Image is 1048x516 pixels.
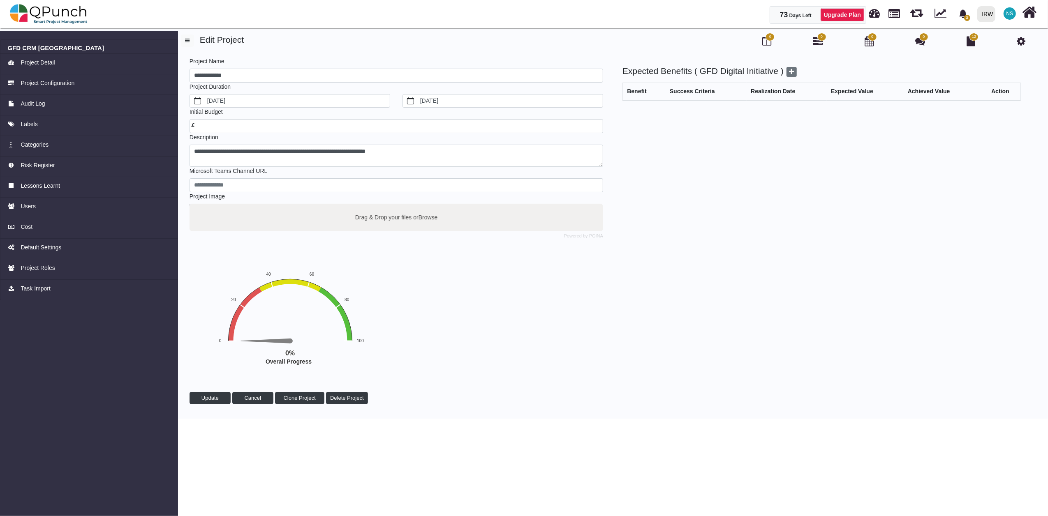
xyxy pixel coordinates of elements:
span: Browse [419,214,438,220]
span: Clone Project [284,395,316,401]
span: Categories [21,141,49,149]
label: Initial Budget [190,108,223,116]
i: Home [1023,5,1037,20]
svg: bell fill [959,9,967,18]
svg: Interactive chart [169,232,416,380]
label: [DATE] [206,94,390,108]
label: Project Image [190,192,225,201]
div: Dynamic Report [930,0,954,28]
label: [DATE] [419,94,603,108]
span: Audit Log [21,99,45,108]
span: Lessons Learnt [21,182,60,190]
a: Powered by PQINA [564,234,603,238]
div: Benefit [627,87,661,96]
span: Projects [889,5,900,18]
text: 0% [285,350,295,357]
label: Description [190,133,218,142]
h6: GFD CRM Italy [8,44,171,52]
a: GFD CRM [GEOGRAPHIC_DATA] [8,44,171,52]
div: IRW [982,7,993,21]
a: 0 [813,39,823,46]
span: Labels [21,120,37,129]
a: IRW [974,0,999,28]
h4: Edit Project [181,35,1042,45]
div: Realization Date [751,87,822,96]
label: Microsoft Teams Channel URL [190,167,268,175]
span: 0 [923,34,925,40]
label: Project Duration [190,83,231,91]
text: 80 [345,297,349,302]
span: Update [201,395,219,401]
span: Users [21,202,36,211]
button: calendar [403,94,419,108]
i: Document Library [967,36,975,46]
text: 20 [231,297,236,302]
span: Dashboard [869,5,880,17]
span: Delete Project [330,395,364,401]
button: Cancel [232,392,273,404]
i: Punch Discussion [915,36,925,46]
label: Project Name [190,57,224,66]
span: Cancel [244,395,261,401]
span: 73 [780,11,788,19]
span: Cost [21,223,32,231]
div: Success Criteria [670,87,742,96]
span: Nadeem Sheikh [1004,7,1016,20]
a: Upgrade Plan [821,8,864,21]
svg: calendar [194,97,201,105]
i: Gantt [813,36,823,46]
div: Expected Value [831,87,899,96]
svg: calendar [407,97,414,105]
div: Action [985,87,1016,96]
span: Project Configuration [21,79,74,88]
text: 40 [266,272,271,276]
text: 100 [357,339,364,343]
span: Releases [910,4,923,18]
div: Overall Progress. Highcharts interactive chart. [169,232,416,380]
div: Achieved Value [908,87,976,96]
span: Add benefits [787,67,797,77]
text: 60 [310,272,315,276]
button: Delete Project [326,392,368,404]
label: Drag & Drop your files or [352,210,440,224]
button: Clone Project [275,392,324,404]
span: Task Import [21,284,50,293]
path: 0 %. Speed. [241,339,290,343]
h4: Expected Benefits ( GFD Digital Initiative ) [622,66,1021,77]
span: 3 [964,15,970,21]
span: 12 [972,34,976,40]
span: Default Settings [21,243,61,252]
span: Risk Register [21,161,55,170]
span: 0 [821,34,823,40]
img: qpunch-sp.fa6292f.png [10,2,88,26]
text: Overall Progress [266,358,312,365]
span: 0 [769,34,771,40]
a: NS [999,0,1021,27]
button: Update [190,392,231,404]
i: Calendar [865,36,874,46]
span: Project Detail [21,58,55,67]
text: 0 [219,339,222,343]
span: NS [1006,11,1013,16]
a: bell fill3 [954,0,974,26]
button: calendar [190,94,206,108]
span: Project Roles [21,264,55,272]
div: Notification [956,6,970,21]
i: Board [762,36,771,46]
span: 0 [871,34,873,40]
span: Days Left [789,13,812,18]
